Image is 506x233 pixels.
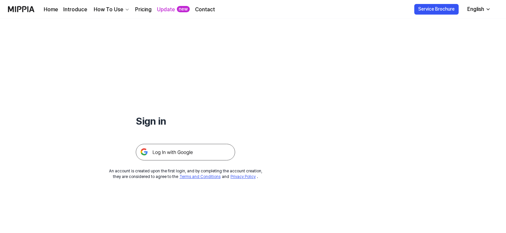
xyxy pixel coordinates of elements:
div: English [466,5,485,13]
button: Service Brochure [414,4,459,15]
a: Introduce [63,6,87,14]
div: How To Use [92,6,125,14]
a: Terms and Conditions [179,174,221,179]
a: Contact [195,6,215,14]
a: Privacy Policy [230,174,256,179]
div: An account is created upon the first login, and by completing the account creation, they are cons... [109,168,262,180]
img: 구글 로그인 버튼 [136,144,235,160]
div: new [177,6,190,13]
a: Update [157,6,175,14]
a: Home [44,6,58,14]
button: English [462,3,495,16]
a: Pricing [135,6,152,14]
h1: Sign in [136,114,235,128]
button: How To Use [92,6,130,14]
